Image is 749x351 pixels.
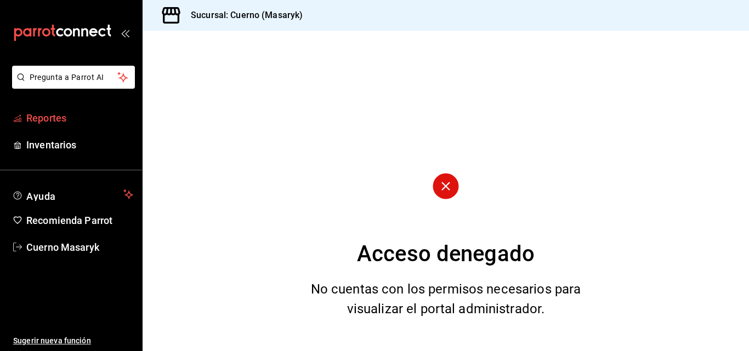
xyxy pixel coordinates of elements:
span: Cuerno Masaryk [26,240,133,255]
div: No cuentas con los permisos necesarios para visualizar el portal administrador. [297,279,595,319]
button: open_drawer_menu [121,28,129,37]
a: Pregunta a Parrot AI [8,79,135,91]
span: Pregunta a Parrot AI [30,72,118,83]
span: Ayuda [26,188,119,201]
button: Pregunta a Parrot AI [12,66,135,89]
span: Sugerir nueva función [13,335,133,347]
h3: Sucursal: Cuerno (Masaryk) [182,9,303,22]
span: Recomienda Parrot [26,213,133,228]
span: Reportes [26,111,133,125]
div: Acceso denegado [357,238,535,271]
span: Inventarios [26,137,133,152]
